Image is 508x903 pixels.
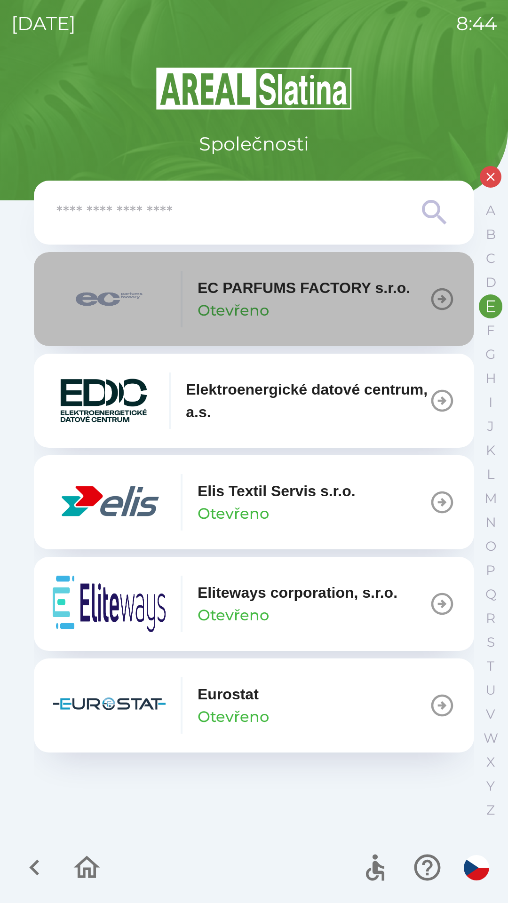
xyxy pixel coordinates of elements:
[34,658,474,752] button: EurostatOtevřeno
[484,490,497,507] p: M
[485,682,496,698] p: U
[479,510,502,534] button: N
[11,9,76,38] p: [DATE]
[198,480,356,502] p: Elis Textil Servis s.r.o.
[479,438,502,462] button: K
[479,294,502,318] button: E
[479,366,502,390] button: H
[485,298,496,315] p: E
[485,370,496,387] p: H
[53,474,166,531] img: d6e089ba-b3bf-4d0d-8b19-bc9c6ff21faa.png
[479,558,502,582] button: P
[479,702,502,726] button: V
[479,750,502,774] button: X
[198,277,410,299] p: EC PARFUMS FACTORY s.r.o.
[479,246,502,270] button: C
[53,677,166,734] img: 45bc38d1-bb57-4fa3-88e0-fab4987d9a19.png
[479,318,502,342] button: F
[198,299,269,322] p: Otevřeno
[34,455,474,549] button: Elis Textil Servis s.r.o.Otevřeno
[486,706,495,722] p: V
[484,730,498,746] p: W
[479,270,502,294] button: D
[198,604,269,626] p: Otevřeno
[479,774,502,798] button: Y
[486,610,495,626] p: R
[479,798,502,822] button: Z
[198,683,259,705] p: Eurostat
[479,390,502,414] button: I
[53,576,166,632] img: fb646cb0-fe6b-40c1-9c4b-3980639a5307.png
[198,502,269,525] p: Otevřeno
[198,581,397,604] p: Eliteways corporation, s.r.o.
[479,582,502,606] button: Q
[487,634,495,650] p: S
[487,466,494,483] p: L
[479,222,502,246] button: B
[485,346,496,363] p: G
[479,630,502,654] button: S
[479,342,502,366] button: G
[479,726,502,750] button: W
[479,534,502,558] button: O
[34,557,474,651] button: Eliteways corporation, s.r.o.Otevřeno
[485,538,496,554] p: O
[485,586,496,602] p: Q
[487,658,494,674] p: T
[34,252,474,346] button: EC PARFUMS FACTORY s.r.o.Otevřeno
[479,486,502,510] button: M
[486,250,495,267] p: C
[486,322,495,339] p: F
[198,705,269,728] p: Otevřeno
[486,202,495,219] p: A
[479,198,502,222] button: A
[34,354,474,448] button: Elektroenergické datové centrum, a.s.
[53,271,166,327] img: ff4fec9d-14e6-44f6-aa57-3d500f1b32e5.png
[464,855,489,880] img: cs flag
[186,378,429,423] p: Elektroenergické datové centrum, a.s.
[486,778,495,794] p: Y
[53,372,154,429] img: a15ec88a-ca8a-4a5a-ae8c-887e8aa56ea2.png
[479,654,502,678] button: T
[485,274,496,291] p: D
[485,514,496,531] p: N
[486,802,495,818] p: Z
[486,442,495,459] p: K
[479,678,502,702] button: U
[479,606,502,630] button: R
[489,394,492,411] p: I
[479,462,502,486] button: L
[199,130,309,158] p: Společnosti
[487,418,494,435] p: J
[479,414,502,438] button: J
[486,562,495,578] p: P
[34,66,474,111] img: Logo
[486,226,496,243] p: B
[456,9,497,38] p: 8:44
[486,754,495,770] p: X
